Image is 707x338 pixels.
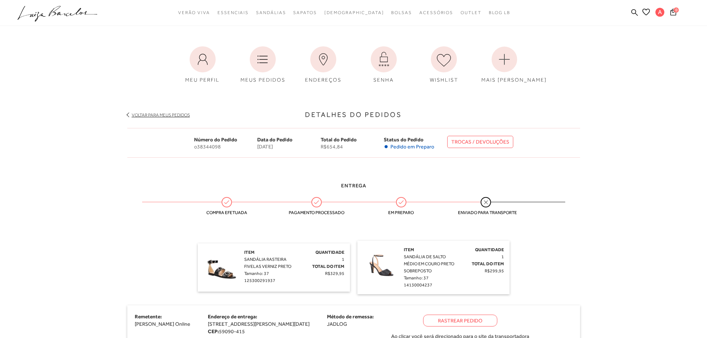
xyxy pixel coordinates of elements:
[489,6,510,20] a: BLOG LB
[324,10,384,15] span: [DEMOGRAPHIC_DATA]
[240,77,285,83] span: MEUS PEDIDOS
[501,254,504,259] span: 1
[327,321,347,327] span: JADLOG
[244,271,269,276] span: Tamanho: 37
[234,43,291,88] a: MEUS PEDIDOS
[652,7,668,19] button: A
[244,257,291,269] span: SANDÁLIA RASTEIRA FIVELAS VERNIZ PRETO
[472,261,504,266] span: Total do Item
[315,250,344,255] span: Quantidade
[342,257,344,262] span: 1
[208,314,257,319] span: Endereço de entrega:
[321,144,384,150] span: R$654,84
[415,43,472,88] a: WISHLIST
[174,43,231,88] a: MEU PERFIL
[178,6,210,20] a: categoryNavScreenReaderText
[185,77,220,83] span: MEU PERFIL
[289,210,344,215] span: Pagamento processado
[217,6,249,20] a: categoryNavScreenReaderText
[132,112,190,118] a: Voltar para meus pedidos
[135,321,190,327] span: [PERSON_NAME] Online
[256,10,286,15] span: Sandálias
[481,77,547,83] span: MAIS [PERSON_NAME]
[489,10,510,15] span: BLOG LB
[404,247,414,252] span: Item
[363,246,400,283] img: SANDÁLIA DE SALTO MÉDIO EM COURO PRETO SOBREPOSTO
[384,144,389,150] span: •
[423,315,497,326] a: Rastrear Pedido
[244,250,255,255] span: Item
[341,183,366,188] span: Entrega
[485,268,504,273] span: R$299,95
[295,43,352,88] a: ENDEREÇOS
[244,278,275,283] span: 125300291937
[404,275,429,280] span: Tamanho: 37
[461,6,481,20] a: categoryNavScreenReaderText
[217,10,249,15] span: Essenciais
[203,249,240,286] img: SANDÁLIA RASTEIRA FIVELAS VERNIZ PRETO
[293,6,317,20] a: categoryNavScreenReaderText
[373,77,394,83] span: SENHA
[305,77,341,83] span: ENDEREÇOS
[404,254,454,273] span: SANDÁLIA DE SALTO MÉDIO EM COURO PRETO SOBREPOSTO
[390,144,434,150] span: Pedido em Preparo
[199,210,255,215] span: Compra efetuada
[127,110,580,120] h3: Detalhes do Pedidos
[355,43,412,88] a: SENHA
[325,271,344,276] span: R$329,95
[293,10,317,15] span: Sapatos
[135,314,162,319] span: Remetente:
[312,264,344,269] span: Total do Item
[178,10,210,15] span: Verão Viva
[384,137,423,142] span: Status do Pedido
[194,144,258,150] span: o38344098
[430,77,458,83] span: WISHLIST
[674,7,679,13] span: 0
[321,137,357,142] span: Total do Pedido
[419,10,453,15] span: Acessórios
[324,6,384,20] a: noSubCategoriesText
[327,314,374,319] span: Método de remessa:
[668,8,678,18] button: 0
[391,10,412,15] span: Bolsas
[447,136,513,148] a: TROCAS / DEVOLUÇÕES
[461,10,481,15] span: Outlet
[458,210,514,215] span: Enviado para transporte
[257,137,292,142] span: Data do Pedido
[404,282,432,288] span: 14130004237
[391,6,412,20] a: categoryNavScreenReaderText
[208,328,219,334] strong: CEP:
[194,137,237,142] span: Número do Pedido
[256,6,286,20] a: categoryNavScreenReaderText
[655,8,664,17] span: A
[257,144,321,150] span: [DATE]
[419,6,453,20] a: categoryNavScreenReaderText
[373,210,429,215] span: Em preparo
[475,247,504,252] span: Quantidade
[476,43,533,88] a: MAIS [PERSON_NAME]
[208,321,310,327] span: [STREET_ADDRESS][PERSON_NAME][DATE]
[219,328,245,334] span: 59090-415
